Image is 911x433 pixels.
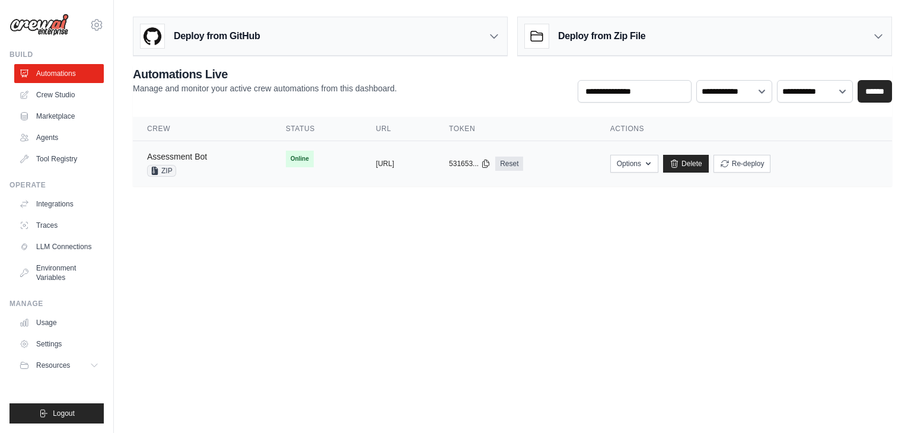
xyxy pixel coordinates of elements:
[449,159,490,168] button: 531653...
[713,155,771,173] button: Re-deploy
[14,107,104,126] a: Marketplace
[610,155,658,173] button: Options
[14,64,104,83] a: Automations
[14,85,104,104] a: Crew Studio
[9,403,104,424] button: Logout
[14,335,104,354] a: Settings
[14,313,104,332] a: Usage
[133,82,397,94] p: Manage and monitor your active crew automations from this dashboard.
[495,157,523,171] a: Reset
[272,117,362,141] th: Status
[14,195,104,214] a: Integrations
[286,151,314,167] span: Online
[9,180,104,190] div: Operate
[14,237,104,256] a: LLM Connections
[435,117,596,141] th: Token
[133,117,272,141] th: Crew
[14,149,104,168] a: Tool Registry
[53,409,75,418] span: Logout
[14,216,104,235] a: Traces
[133,66,397,82] h2: Automations Live
[9,299,104,308] div: Manage
[147,152,207,161] a: Assessment Bot
[596,117,892,141] th: Actions
[141,24,164,48] img: GitHub Logo
[663,155,709,173] a: Delete
[36,361,70,370] span: Resources
[9,14,69,36] img: Logo
[14,259,104,287] a: Environment Variables
[9,50,104,59] div: Build
[14,128,104,147] a: Agents
[362,117,435,141] th: URL
[558,29,645,43] h3: Deploy from Zip File
[147,165,176,177] span: ZIP
[14,356,104,375] button: Resources
[174,29,260,43] h3: Deploy from GitHub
